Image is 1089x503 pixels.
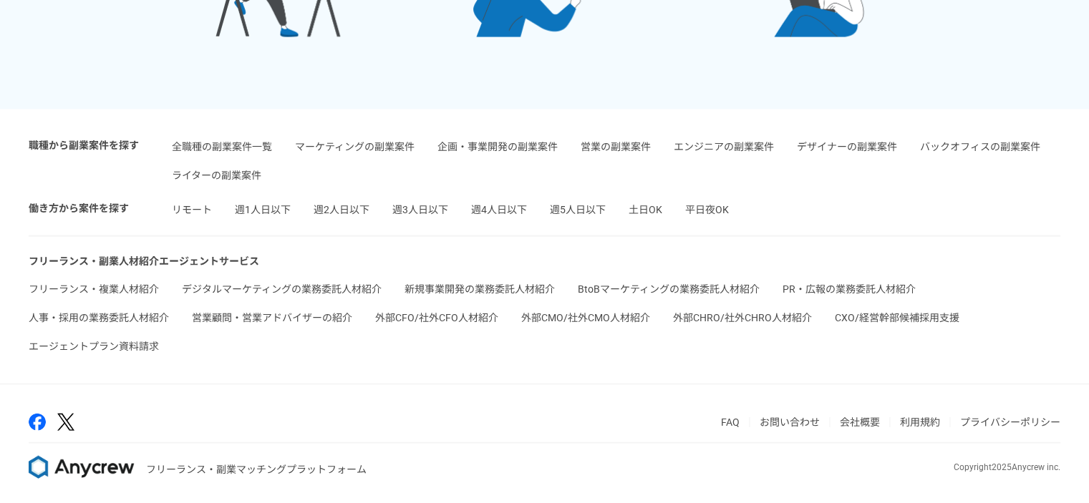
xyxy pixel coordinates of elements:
a: 利用規約 [900,416,940,428]
a: デザイナーの副業案件 [797,141,897,152]
h4: 職種から副業案件を探す [29,138,172,184]
a: FAQ [721,416,740,428]
a: プライバシーポリシー [960,416,1060,428]
a: 営業顧問・営業アドバイザーの紹介 [192,312,352,323]
a: 外部CMO/社外CMO人材紹介 [521,312,650,323]
a: 外部CHRO/社外CHRO人材紹介 [673,312,812,323]
h4: 働き方から案件を探す [29,201,172,218]
img: 8DqYSo04kwAAAAASUVORK5CYII= [29,456,135,479]
a: 全職種の副業案件一覧 [172,141,272,152]
a: CXO/経営幹部候補採用支援 [835,312,959,323]
a: エンジニアの副業案件 [674,141,774,152]
img: facebook-2adfd474.png [29,414,46,431]
a: 土日OK [629,204,662,215]
a: 新規事業開発の業務委託人材紹介 [405,283,555,295]
a: フリーランス・複業人材紹介 [29,283,159,295]
a: エージェントプラン資料請求 [29,341,159,352]
a: PR・広報の業務委託人材紹介 [783,283,916,295]
img: x-391a3a86.png [57,414,74,431]
a: リモート [172,204,212,215]
h4: フリーランス・副業人材紹介エージェントサービス [29,254,1060,269]
a: ライターの副業案件 [172,170,261,181]
p: Copyright 2025 Anycrew inc. [954,461,1060,474]
a: 週4人日以下 [471,204,527,215]
a: 会社概要 [840,416,880,428]
a: バックオフィスの副業案件 [920,141,1040,152]
a: 平日夜OK [685,204,729,215]
a: 外部CFO/社外CFO人材紹介 [375,312,498,323]
a: 週2人日以下 [314,204,369,215]
a: お問い合わせ [760,416,820,428]
a: 人事・採用の業務委託人材紹介 [29,312,169,323]
a: 営業の副業案件 [581,141,651,152]
p: フリーランス・副業マッチングプラットフォーム [146,462,367,477]
a: デジタルマーケティングの業務委託人材紹介 [182,283,382,295]
a: 企画・事業開発の副業案件 [437,141,558,152]
a: 週1人日以下 [235,204,291,215]
a: マーケティングの副業案件 [295,141,415,152]
a: BtoBマーケティングの業務委託人材紹介 [578,283,760,295]
a: 週5人日以下 [550,204,606,215]
a: 週3人日以下 [392,204,448,215]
